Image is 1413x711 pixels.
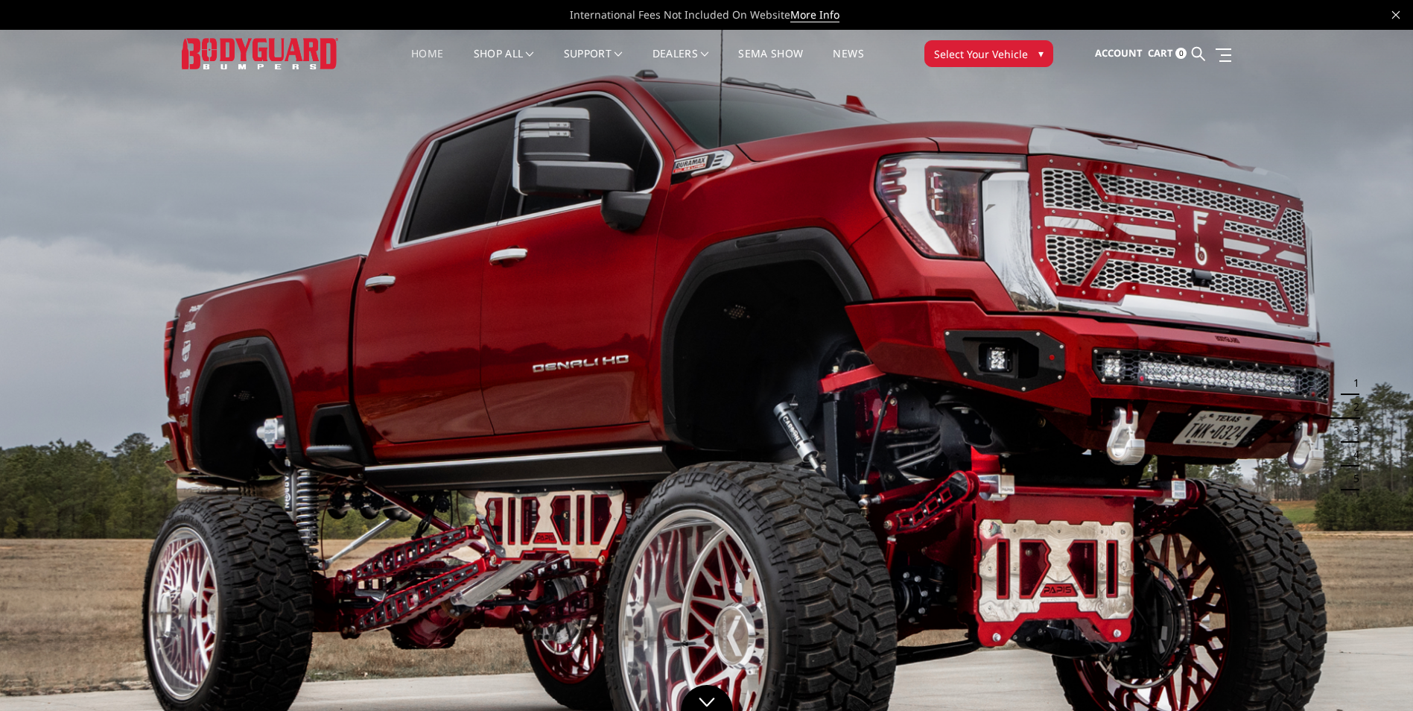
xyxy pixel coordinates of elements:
[1148,46,1173,60] span: Cart
[681,685,733,711] a: Click to Down
[1095,46,1143,60] span: Account
[1344,395,1359,419] button: 2 of 5
[1175,48,1187,59] span: 0
[411,48,443,78] a: Home
[833,48,863,78] a: News
[652,48,709,78] a: Dealers
[924,40,1053,67] button: Select Your Vehicle
[1344,443,1359,467] button: 4 of 5
[1344,419,1359,443] button: 3 of 5
[564,48,623,78] a: Support
[1148,34,1187,74] a: Cart 0
[1038,45,1044,61] span: ▾
[934,46,1028,62] span: Select Your Vehicle
[1344,371,1359,395] button: 1 of 5
[1339,639,1413,711] iframe: Chat Widget
[1344,467,1359,490] button: 5 of 5
[1095,34,1143,74] a: Account
[738,48,803,78] a: SEMA Show
[790,7,839,22] a: More Info
[474,48,534,78] a: shop all
[182,38,338,69] img: BODYGUARD BUMPERS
